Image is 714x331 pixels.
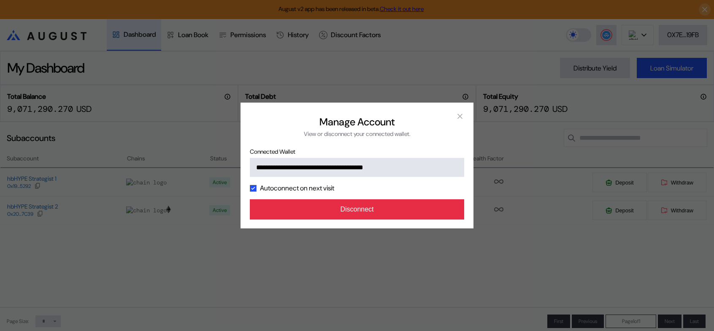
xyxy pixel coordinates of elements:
span: Connected Wallet [250,148,464,155]
label: Autoconnect on next visit [260,184,334,193]
button: Disconnect [250,199,464,220]
div: View or disconnect your connected wallet. [304,130,411,138]
h2: Manage Account [319,115,395,128]
button: close modal [453,109,467,123]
